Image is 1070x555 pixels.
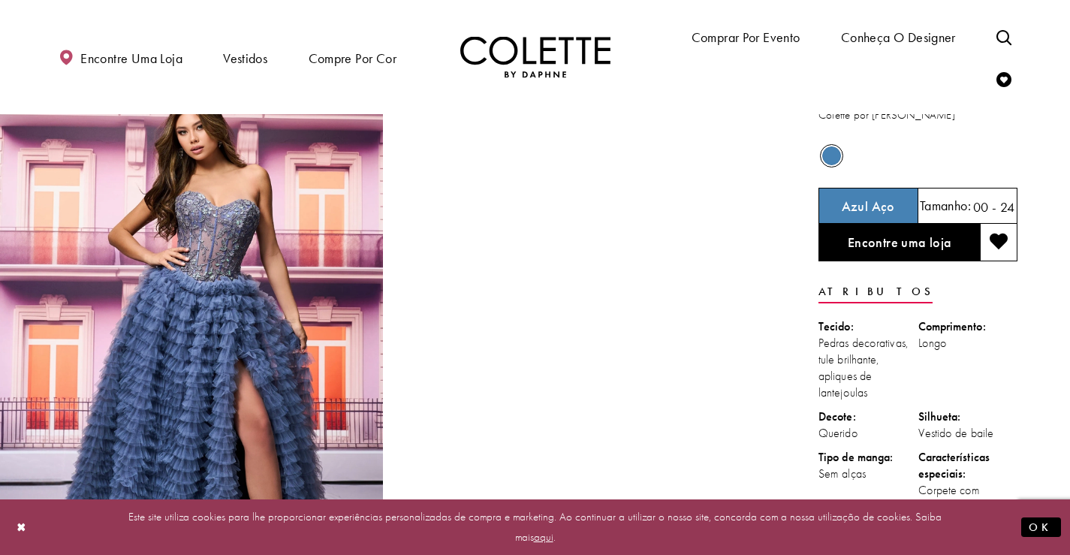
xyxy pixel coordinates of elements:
button: Fechar diálogo [9,514,35,541]
a: Encontre uma loja [818,224,980,261]
h5: Cor escolhida [842,198,895,215]
font: Sem alças [818,466,866,481]
font: Querido [818,425,858,441]
font: Características especiais: [918,449,990,481]
a: Verificar lista de desejos [993,58,1015,99]
font: Tamanho: [920,197,971,214]
font: Longo [918,335,948,351]
font: Vestido de baile [918,425,994,441]
font: Pedras decorativas, tule brilhante, apliques de lantejoulas [818,335,909,400]
button: Adicionar à lista de desejos [980,224,1017,261]
video: Estilo CL8170 Colette by Daphne #1 reprodução automática em loop sem som vídeo [390,71,773,263]
font: Atributos [818,285,933,300]
font: Este site utiliza cookies para lhe proporcionar experiências personalizadas de compra e marketing... [128,509,942,544]
font: Tipo de manga: [818,449,893,465]
div: Azul Aço [818,143,845,169]
font: Decote: [818,409,856,424]
a: aqui [534,529,553,544]
font: Tecido: [818,318,854,334]
font: OK [1029,520,1053,535]
font: Silhueta: [918,409,961,424]
font: . [553,529,556,544]
a: Atributos [818,280,933,303]
font: Colette por [PERSON_NAME] [818,107,955,122]
font: Corpete com fenda e alças finas incluídas [918,482,1003,531]
button: Enviar diálogo [1021,517,1061,538]
div: O estado dos controles de cores do produto depende do tamanho escolhido [818,141,1017,170]
font: 00 - 24 [973,198,1015,216]
font: Encontre uma loja [848,234,952,251]
font: Comprimento: [918,318,986,334]
img: Colette por Daphne [460,37,610,78]
font: Azul Aço [842,198,895,215]
a: Visite a página inicial [460,37,610,78]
